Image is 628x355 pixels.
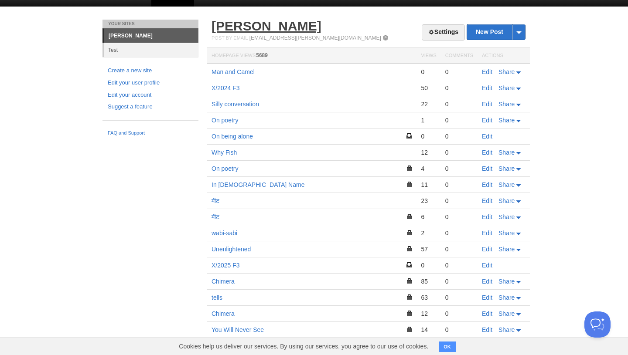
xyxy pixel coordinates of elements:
[482,101,492,108] a: Edit
[212,262,240,269] a: X/2025 F3
[445,116,473,124] div: 0
[482,197,492,204] a: Edit
[104,43,198,57] a: Test
[482,165,492,172] a: Edit
[421,165,436,172] div: 4
[498,101,515,108] span: Share
[445,149,473,156] div: 0
[498,197,515,204] span: Share
[445,245,473,253] div: 0
[207,48,416,64] th: Homepage Views
[421,294,436,301] div: 63
[212,310,235,317] a: Chimera
[498,230,515,237] span: Share
[421,229,436,237] div: 2
[439,341,456,352] button: OK
[482,262,492,269] a: Edit
[212,230,237,237] a: wabi-sabi
[212,19,321,33] a: [PERSON_NAME]
[498,68,515,75] span: Share
[421,197,436,205] div: 23
[421,149,436,156] div: 12
[421,213,436,221] div: 6
[421,326,436,334] div: 14
[421,277,436,285] div: 85
[498,278,515,285] span: Share
[421,84,436,92] div: 50
[498,117,515,124] span: Share
[212,197,219,204] a: मीट
[445,197,473,205] div: 0
[421,68,436,76] div: 0
[498,326,515,333] span: Share
[498,165,515,172] span: Share
[498,149,515,156] span: Share
[482,133,492,140] a: Edit
[445,294,473,301] div: 0
[445,181,473,189] div: 0
[445,100,473,108] div: 0
[421,181,436,189] div: 11
[482,294,492,301] a: Edit
[212,133,253,140] a: On being alone
[478,48,530,64] th: Actions
[108,102,193,112] a: Suggest a feature
[108,91,193,100] a: Edit your account
[467,24,525,40] a: New Post
[421,116,436,124] div: 1
[212,35,248,41] span: Post by Email
[212,117,238,124] a: On poetry
[108,129,193,137] a: FAQ and Support
[212,278,235,285] a: Chimera
[421,261,436,269] div: 0
[445,310,473,318] div: 0
[445,165,473,172] div: 0
[498,85,515,91] span: Share
[482,149,492,156] a: Edit
[482,181,492,188] a: Edit
[482,230,492,237] a: Edit
[212,246,251,253] a: Unenlightened
[104,29,198,43] a: [PERSON_NAME]
[212,85,240,91] a: X/2024 F3
[445,261,473,269] div: 0
[256,52,268,58] span: 5689
[212,213,219,220] a: मीट
[482,246,492,253] a: Edit
[498,310,515,317] span: Share
[445,229,473,237] div: 0
[421,310,436,318] div: 12
[445,213,473,221] div: 0
[212,68,255,75] a: Man and Camel
[416,48,440,64] th: Views
[108,66,193,75] a: Create a new site
[482,326,492,333] a: Edit
[445,132,473,140] div: 0
[498,246,515,253] span: Share
[482,310,492,317] a: Edit
[482,117,492,124] a: Edit
[482,213,492,220] a: Edit
[441,48,478,64] th: Comments
[498,294,515,301] span: Share
[212,181,304,188] a: In [DEMOGRAPHIC_DATA] Name
[482,85,492,91] a: Edit
[212,294,222,301] a: tells
[445,84,473,92] div: 0
[445,68,473,76] div: 0
[498,213,515,220] span: Share
[445,326,473,334] div: 0
[584,311,611,338] iframe: Help Scout Beacon - Open
[421,100,436,108] div: 22
[421,245,436,253] div: 57
[212,165,238,172] a: On poetry
[422,24,465,41] a: Settings
[445,277,473,285] div: 0
[212,101,259,108] a: Silly conversation
[482,278,492,285] a: Edit
[212,326,264,333] a: You Will Never See
[108,78,193,88] a: Edit your user profile
[498,181,515,188] span: Share
[249,35,381,41] a: [EMAIL_ADDRESS][PERSON_NAME][DOMAIN_NAME]
[482,68,492,75] a: Edit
